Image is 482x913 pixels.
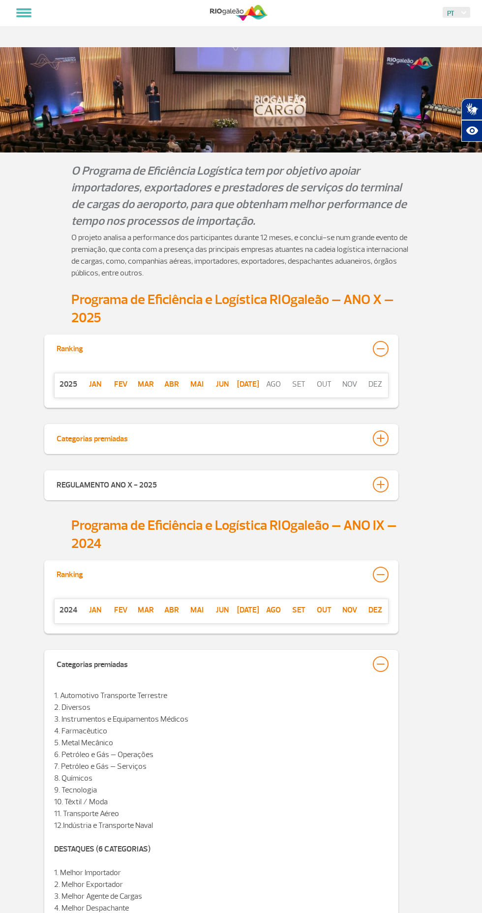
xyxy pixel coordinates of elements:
[71,232,411,279] p: O projeto analisa a performance dos participantes durante 12 meses, e conclui-se num grande event...
[210,378,235,390] a: Jun
[56,656,387,672] button: Categorias premiadas
[108,604,133,616] a: Fev
[71,517,411,553] h2: Programa de Eficiência e Logística RIOgaleão – ANO IX – 2024
[362,378,388,390] p: dez
[461,98,482,142] div: Plugin de acessibilidade da Hand Talk.
[56,430,387,447] button: Categorias premiadas
[461,120,482,142] button: Abrir recursos assistivos.
[184,604,210,616] a: Mai
[362,604,388,616] a: dez
[159,604,184,616] a: Abr
[56,476,387,493] button: REGULAMENTO ANO X - 2025
[54,844,151,854] strong: DESTAQUES (6 CATEGORIAS)
[261,604,286,616] a: ago
[57,567,83,579] div: Ranking
[159,378,184,390] a: Abr
[337,378,362,390] p: nov
[286,378,312,390] p: set
[461,98,482,120] button: Abrir tradutor de língua de sinais.
[57,341,83,354] div: Ranking
[83,604,108,616] a: jan
[337,604,362,616] a: nov
[210,604,235,616] a: Jun
[71,162,411,229] p: O Programa de Eficiência Logística tem por objetivo apoiar importadores, exportadores e prestador...
[286,604,312,616] a: set
[83,378,108,390] a: jan
[261,378,286,390] p: ago
[235,604,261,616] a: [DATE]
[57,477,157,490] div: REGULAMENTO ANO X - 2025
[71,291,411,327] h2: Programa de Eficiência e Logística RIOgaleão – ANO X – 2025
[133,378,159,390] a: Mar
[55,378,83,390] p: 2025
[108,378,133,390] a: Fev
[312,378,337,390] p: out
[57,656,128,670] div: Categorias premiadas
[184,378,210,390] a: Mai
[235,378,261,390] a: [DATE]
[56,566,387,583] button: Ranking
[57,430,128,444] div: Categorias premiadas
[54,690,389,831] p: 1. Automotivo Transporte Terrestre 2. Diversos 3. Instrumentos e Equipamentos Médicos 4. Farmacêu...
[56,340,387,357] button: Ranking
[55,604,83,616] p: 2024
[133,604,159,616] a: Mar
[312,604,337,616] a: out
